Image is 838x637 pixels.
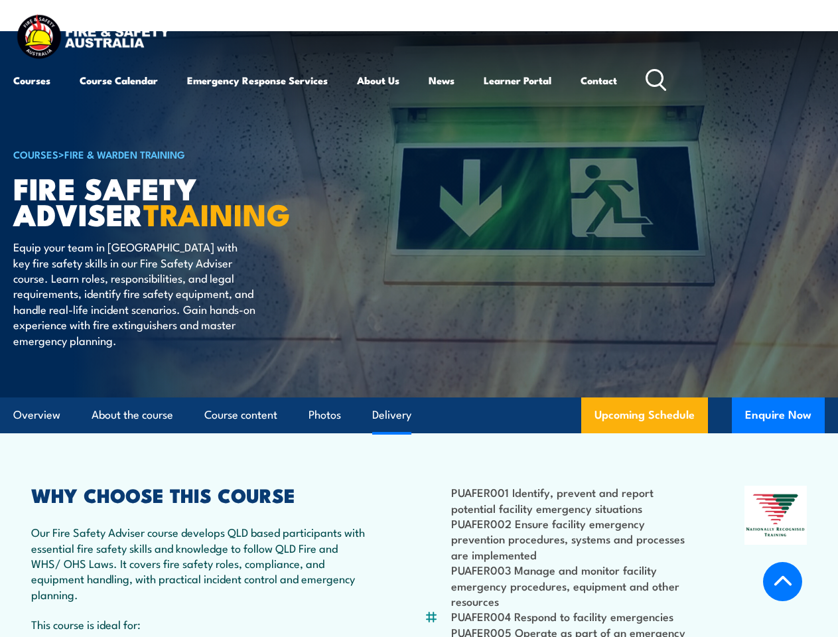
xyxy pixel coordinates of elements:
p: Our Fire Safety Adviser course develops QLD based participants with essential fire safety skills ... [31,524,368,602]
a: Learner Portal [484,64,551,96]
a: Delivery [372,397,411,433]
h1: FIRE SAFETY ADVISER [13,175,341,226]
a: Emergency Response Services [187,64,328,96]
a: Contact [581,64,617,96]
li: PUAFER001 Identify, prevent and report potential facility emergency situations [451,484,689,516]
li: PUAFER004 Respond to facility emergencies [451,608,689,624]
a: Course content [204,397,277,433]
h6: > [13,146,341,162]
a: Photos [309,397,341,433]
p: This course is ideal for: [31,616,368,632]
a: Course Calendar [80,64,158,96]
button: Enquire Now [732,397,825,433]
a: Fire & Warden Training [64,147,185,161]
a: News [429,64,454,96]
h2: WHY CHOOSE THIS COURSE [31,486,368,503]
a: COURSES [13,147,58,161]
strong: TRAINING [143,190,291,236]
a: Upcoming Schedule [581,397,708,433]
a: Courses [13,64,50,96]
p: Equip your team in [GEOGRAPHIC_DATA] with key fire safety skills in our Fire Safety Adviser cours... [13,239,255,348]
a: Overview [13,397,60,433]
img: Nationally Recognised Training logo. [744,486,807,545]
a: About Us [357,64,399,96]
li: PUAFER003 Manage and monitor facility emergency procedures, equipment and other resources [451,562,689,608]
a: About the course [92,397,173,433]
li: PUAFER002 Ensure facility emergency prevention procedures, systems and processes are implemented [451,516,689,562]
